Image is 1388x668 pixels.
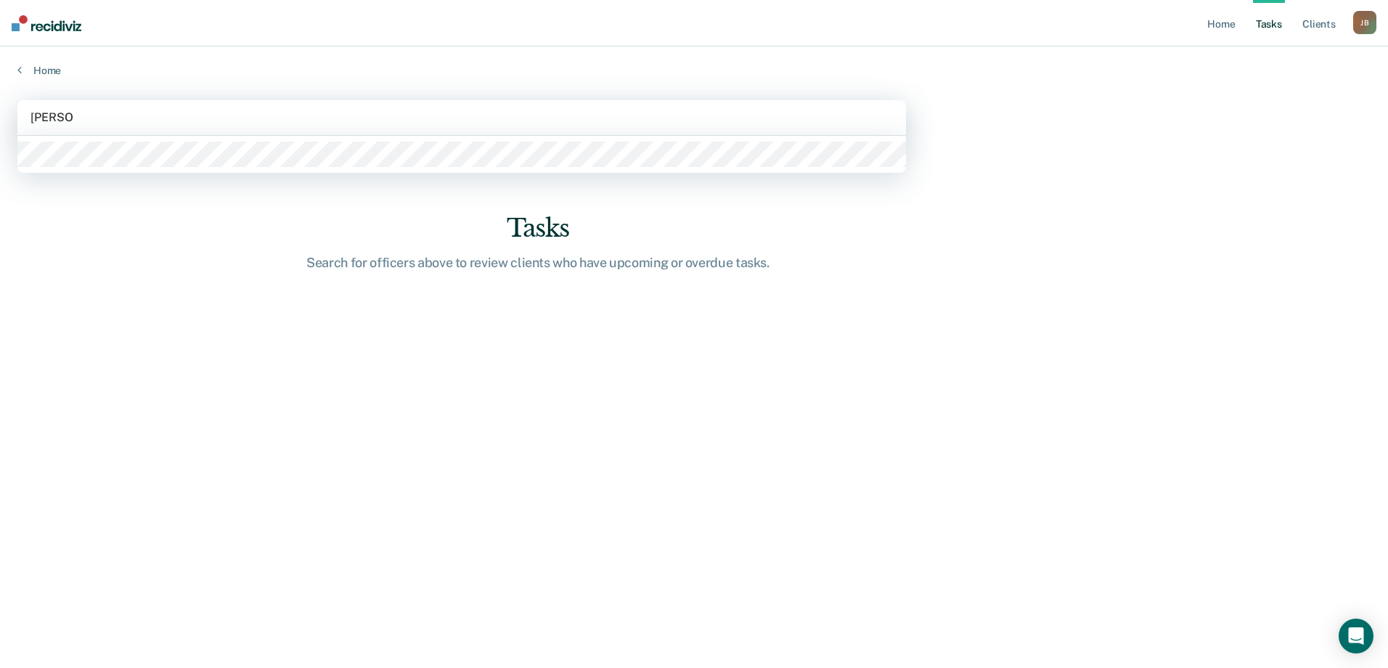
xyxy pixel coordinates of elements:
div: Open Intercom Messenger [1339,619,1373,653]
div: Tasks [306,213,770,243]
button: JB [1353,11,1376,34]
a: Home [17,64,1371,77]
div: J B [1353,11,1376,34]
div: Search for officers above to review clients who have upcoming or overdue tasks. [306,255,770,271]
img: Recidiviz [12,15,81,31]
